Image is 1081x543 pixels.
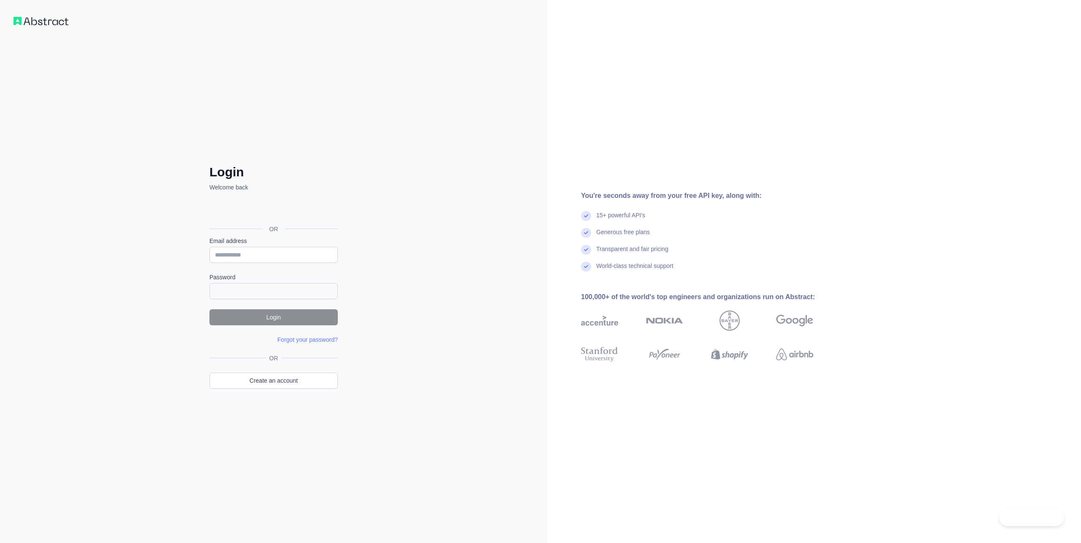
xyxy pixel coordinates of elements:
[209,373,338,389] a: Create an account
[596,228,650,245] div: Generous free plans
[209,165,338,180] h2: Login
[776,345,813,364] img: airbnb
[596,262,674,278] div: World-class technical support
[209,273,338,281] label: Password
[581,191,840,201] div: You're seconds away from your free API key, along with:
[581,345,618,364] img: stanford university
[277,336,338,343] a: Forgot your password?
[646,311,683,331] img: nokia
[263,225,285,233] span: OR
[581,228,591,238] img: check mark
[596,211,645,228] div: 15+ powerful API's
[209,309,338,325] button: Login
[581,311,618,331] img: accenture
[776,311,813,331] img: google
[14,17,68,25] img: Workflow
[209,183,338,192] p: Welcome back
[711,345,748,364] img: shopify
[581,292,840,302] div: 100,000+ of the world's top engineers and organizations run on Abstract:
[581,245,591,255] img: check mark
[720,311,740,331] img: bayer
[646,345,683,364] img: payoneer
[266,354,282,362] span: OR
[581,262,591,272] img: check mark
[209,237,338,245] label: Email address
[596,245,668,262] div: Transparent and fair pricing
[581,211,591,221] img: check mark
[205,201,340,219] iframe: Sign in with Google Button
[209,201,336,219] div: Sign in with Google. Opens in new tab
[999,508,1064,526] iframe: Toggle Customer Support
